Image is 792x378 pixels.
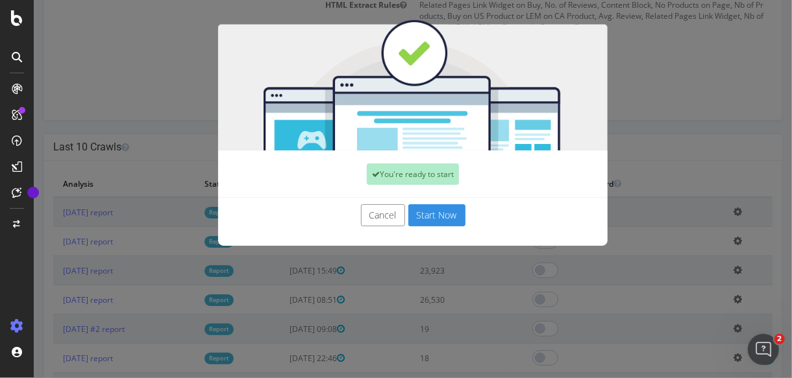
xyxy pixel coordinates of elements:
iframe: Intercom live chat [748,334,779,365]
div: You're ready to start [333,163,425,185]
img: You're all set! [184,19,574,150]
span: 2 [774,334,785,344]
div: Tooltip anchor [27,187,39,198]
button: Cancel [327,204,371,226]
button: Start Now [375,204,432,226]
